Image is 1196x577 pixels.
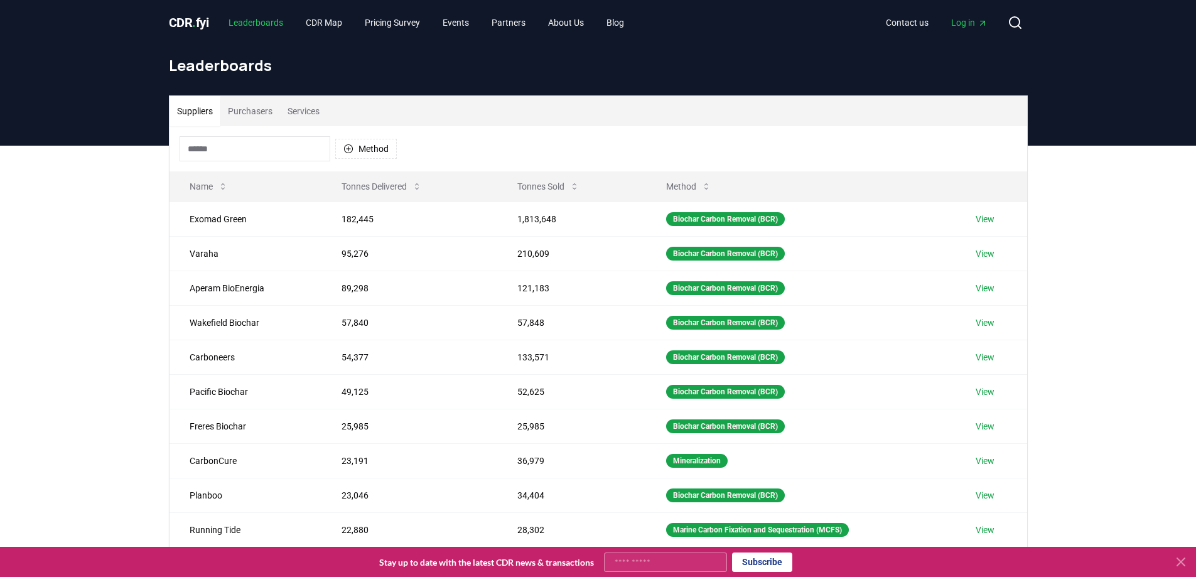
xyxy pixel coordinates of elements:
a: About Us [538,11,594,34]
a: Partners [482,11,536,34]
button: Purchasers [220,96,280,126]
td: 133,571 [497,340,646,374]
button: Services [280,96,327,126]
td: 121,183 [497,271,646,305]
button: Suppliers [170,96,220,126]
td: Varaha [170,236,322,271]
span: CDR fyi [169,15,209,30]
td: CarbonCure [170,443,322,478]
td: 89,298 [321,271,497,305]
a: Events [433,11,479,34]
td: 23,046 [321,478,497,512]
a: Pricing Survey [355,11,430,34]
td: 57,848 [497,305,646,340]
div: Biochar Carbon Removal (BCR) [666,281,785,295]
td: 49,125 [321,374,497,409]
td: 54,377 [321,340,497,374]
td: Carboneers [170,340,322,374]
button: Tonnes Delivered [331,174,432,199]
td: 210,609 [497,236,646,271]
a: View [976,247,994,260]
td: 182,445 [321,202,497,236]
td: Pacific Biochar [170,374,322,409]
td: Freres Biochar [170,409,322,443]
td: Aperam BioEnergia [170,271,322,305]
div: Biochar Carbon Removal (BCR) [666,350,785,364]
div: Biochar Carbon Removal (BCR) [666,488,785,502]
div: Mineralization [666,454,728,468]
a: View [976,420,994,433]
div: Biochar Carbon Removal (BCR) [666,212,785,226]
button: Tonnes Sold [507,174,590,199]
td: 25,985 [497,409,646,443]
td: 95,276 [321,236,497,271]
a: CDR Map [296,11,352,34]
div: Marine Carbon Fixation and Sequestration (MCFS) [666,523,849,537]
nav: Main [876,11,998,34]
div: Biochar Carbon Removal (BCR) [666,419,785,433]
a: View [976,351,994,364]
a: Leaderboards [218,11,293,34]
div: Biochar Carbon Removal (BCR) [666,247,785,261]
a: View [976,489,994,502]
td: 23,191 [321,443,497,478]
button: Method [656,174,721,199]
a: View [976,213,994,225]
button: Method [335,139,397,159]
td: 25,985 [321,409,497,443]
a: Log in [941,11,998,34]
td: 28,302 [497,512,646,547]
div: Biochar Carbon Removal (BCR) [666,385,785,399]
a: View [976,524,994,536]
a: View [976,316,994,329]
td: 57,840 [321,305,497,340]
a: View [976,455,994,467]
td: 52,625 [497,374,646,409]
a: CDR.fyi [169,14,209,31]
td: Wakefield Biochar [170,305,322,340]
td: 34,404 [497,478,646,512]
button: Name [180,174,238,199]
span: Log in [951,16,988,29]
td: Running Tide [170,512,322,547]
td: Planboo [170,478,322,512]
h1: Leaderboards [169,55,1028,75]
div: Biochar Carbon Removal (BCR) [666,316,785,330]
nav: Main [218,11,634,34]
td: Exomad Green [170,202,322,236]
a: Contact us [876,11,939,34]
a: View [976,386,994,398]
a: View [976,282,994,294]
td: 1,813,648 [497,202,646,236]
a: Blog [596,11,634,34]
td: 36,979 [497,443,646,478]
span: . [192,15,196,30]
td: 22,880 [321,512,497,547]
